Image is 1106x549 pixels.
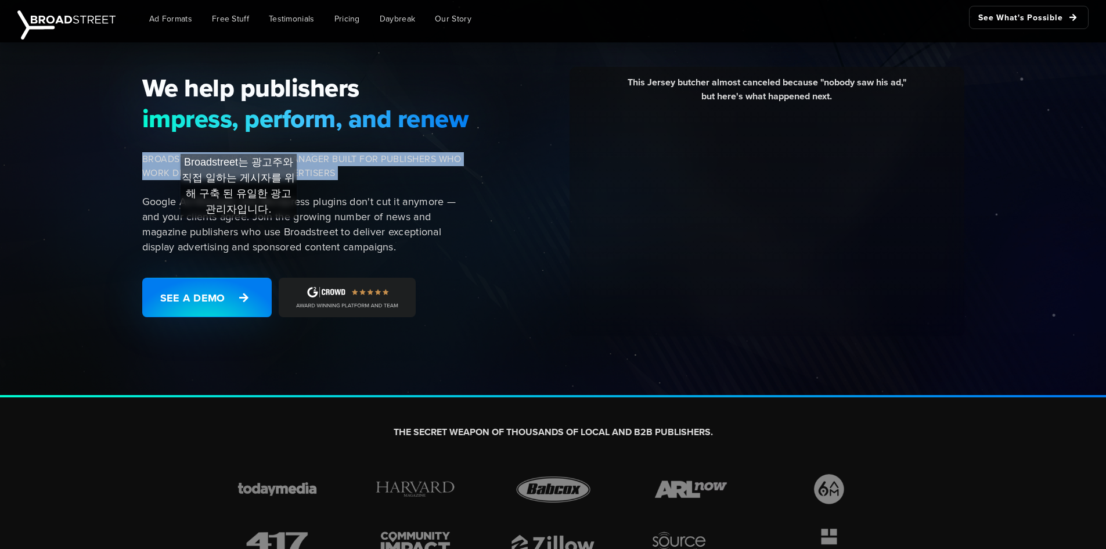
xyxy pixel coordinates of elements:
[334,13,360,25] span: Pricing
[435,13,471,25] span: Our Story
[212,13,249,25] span: Free Stuff
[229,471,326,507] img: brand-icon
[371,6,424,32] a: Daybreak
[17,10,116,40] img: Broadstreet | The Ad Manager for Small Publishers
[380,13,415,25] span: Daybreak
[149,13,192,25] span: Ad Formats
[426,6,480,32] a: Our Story
[969,6,1089,29] a: See What's Possible
[140,6,201,32] a: Ad Formats
[229,426,877,439] h2: THE SECRET WEAPON OF THOUSANDS OF LOCAL AND B2B PUBLISHERS.
[203,6,258,32] a: Free Stuff
[578,112,956,324] iframe: YouTube video player
[142,73,470,103] span: We help publishers
[367,471,463,507] img: brand-icon
[269,13,315,25] span: Testimonials
[578,76,956,112] div: This Jersey butcher almost canceled because "nobody saw his ad," but here's what happened next.
[142,103,470,134] span: impress, perform, and renew
[505,471,601,507] img: brand-icon
[781,471,877,507] img: brand-icon
[643,471,739,507] img: brand-icon
[142,194,470,254] p: Google Ad Manager and Wordpress plugins don't cut it anymore — and your clients agree. Join the g...
[326,6,369,32] a: Pricing
[142,278,272,317] a: See a Demo
[260,6,323,32] a: Testimonials
[142,152,470,180] span: BROADSTREET IS THE ONLY AD MANAGER BUILT FOR PUBLISHERS WHO WORK DIRECTLY WITH THEIR ADVERTISERS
